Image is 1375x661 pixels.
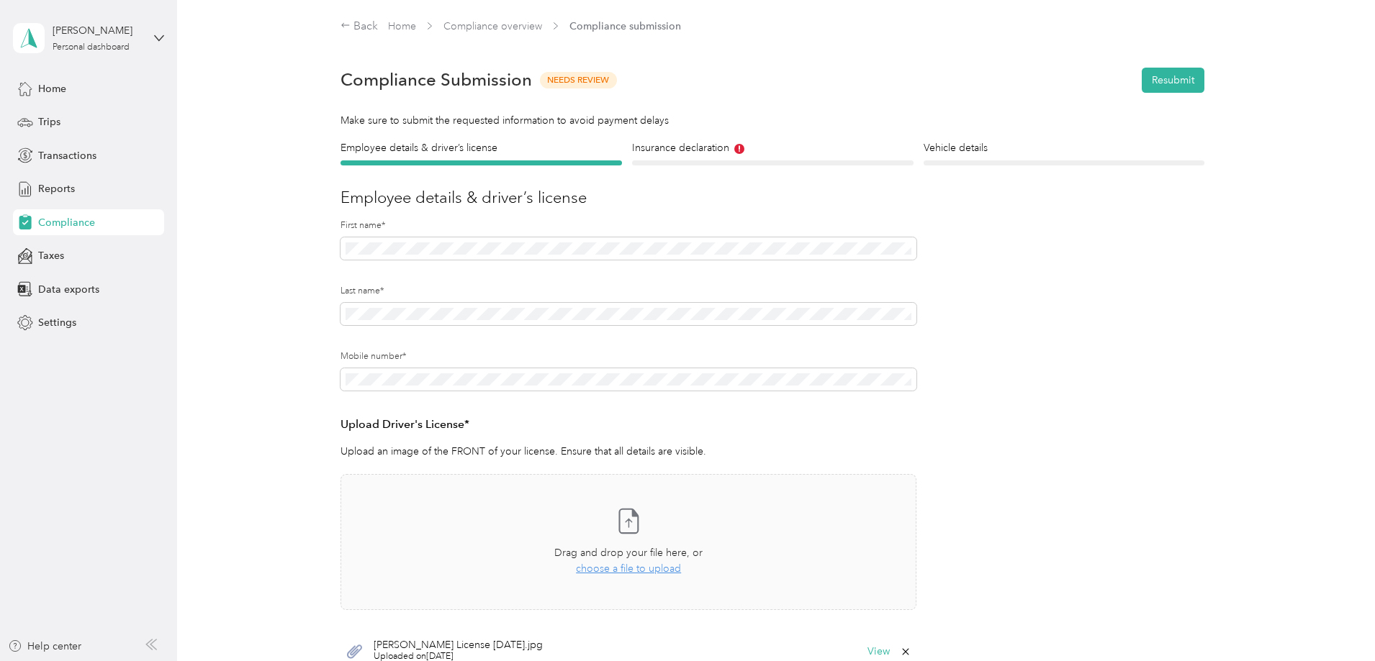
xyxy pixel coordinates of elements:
div: Personal dashboard [53,43,130,52]
label: Mobile number* [341,350,916,363]
button: Resubmit [1142,68,1204,93]
span: Drag and drop your file here, or [554,547,703,559]
span: Compliance submission [569,19,681,34]
span: Reports [38,181,75,196]
span: Settings [38,315,76,330]
h3: Employee details & driver’s license [341,186,1204,209]
h4: Insurance declaration [632,140,914,155]
span: Transactions [38,148,96,163]
label: Last name* [341,285,916,298]
span: [PERSON_NAME] License [DATE].jpg [374,640,543,650]
span: choose a file to upload [576,562,681,575]
span: Needs Review [540,72,617,88]
a: Compliance overview [443,20,542,32]
span: Data exports [38,282,99,297]
span: Home [38,81,66,96]
p: Upload an image of the FRONT of your license. Ensure that all details are visible. [341,444,916,459]
button: View [867,647,890,657]
label: First name* [341,219,916,232]
button: Help center [8,639,81,654]
iframe: Everlance-gr Chat Button Frame [1294,580,1375,661]
div: [PERSON_NAME] [53,23,143,38]
h3: Upload Driver's License* [341,416,916,434]
a: Home [388,20,416,32]
span: Taxes [38,248,64,263]
span: Drag and drop your file here, orchoose a file to upload [341,475,916,609]
span: Trips [38,114,60,129]
span: Compliance [38,215,95,230]
div: Back [341,18,378,35]
h4: Employee details & driver’s license [341,140,622,155]
h4: Vehicle details [924,140,1205,155]
div: Make sure to submit the requested information to avoid payment delays [341,113,1204,128]
h1: Compliance Submission [341,70,532,90]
